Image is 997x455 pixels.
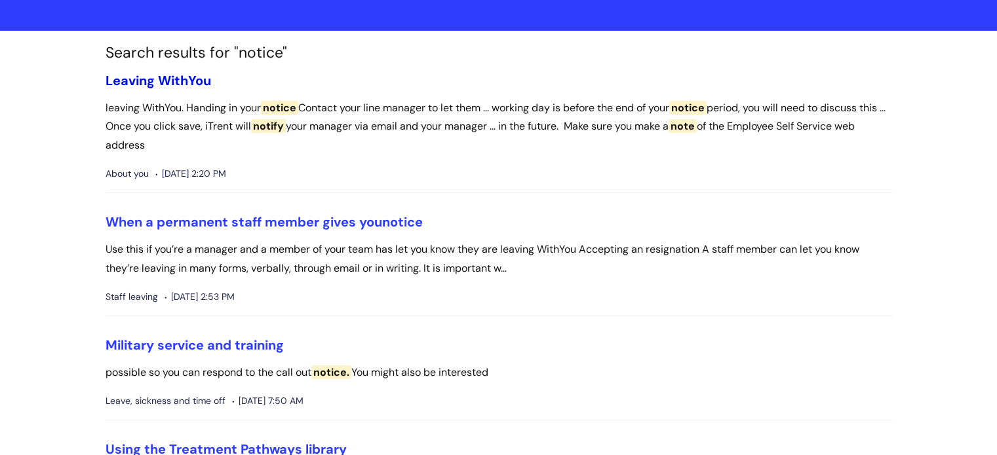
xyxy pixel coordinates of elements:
a: Military service and training [106,337,284,354]
span: notice. [311,365,351,379]
span: Leave, sickness and time off [106,393,225,409]
span: [DATE] 2:53 PM [165,289,235,305]
a: Leaving WithYou [106,72,211,89]
span: Staff leaving [106,289,158,305]
p: possible so you can respond to the call out You might also be interested [106,363,892,382]
h1: Search results for "notice" [106,44,892,62]
span: About you [106,166,149,182]
span: notice [669,101,707,115]
a: When a permanent staff member gives younotice [106,213,423,230]
span: [DATE] 2:20 PM [155,166,226,182]
span: notice [382,213,423,230]
span: [DATE] 7:50 AM [232,393,303,409]
span: notice [261,101,298,115]
p: leaving WithYou. Handing in your Contact your line manager to let them ... working day is before ... [106,99,892,155]
span: note [669,119,697,133]
span: notify [251,119,286,133]
p: Use this if you’re a manager and a member of your team has let you know they are leaving WithYou ... [106,240,892,278]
